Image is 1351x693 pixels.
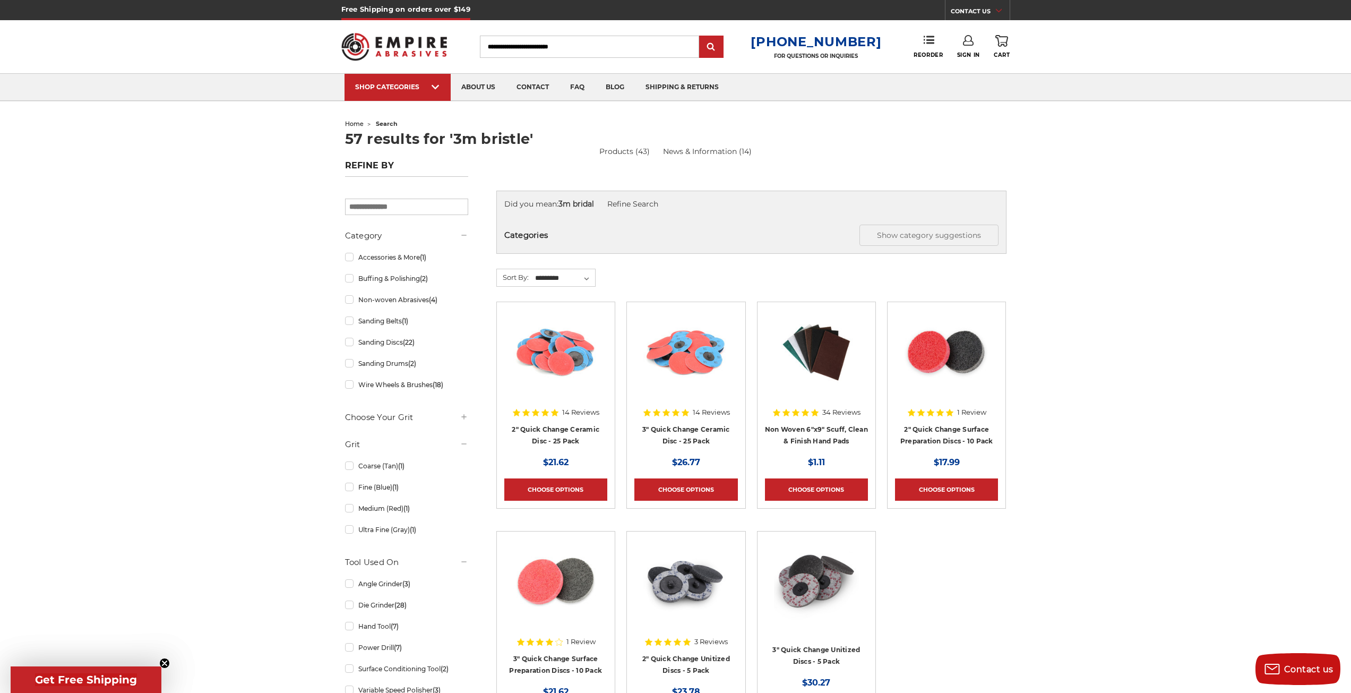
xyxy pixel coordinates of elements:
[634,478,737,501] a: Choose Options
[392,483,399,491] span: (1)
[345,457,468,475] a: Coarse (Tan)
[345,438,468,451] h5: Grit
[345,312,468,330] a: Sanding Belts
[1284,664,1333,674] span: Contact us
[345,520,468,539] a: Ultra Fine (Gray)
[355,83,440,91] div: SHOP CATEGORIES
[765,425,868,446] a: Non Woven 6"x9" Scuff, Clean & Finish Hand Pads
[751,34,881,49] a: [PHONE_NUMBER]
[408,360,416,367] span: (2)
[429,296,437,304] span: (4)
[391,622,399,630] span: (7)
[895,310,998,413] a: 2 inch surface preparation discs
[402,580,410,588] span: (3)
[774,539,859,624] img: 3" Quick Change Unitized Discs - 5 Pack
[403,504,410,512] span: (1)
[504,310,607,413] a: 2 inch quick change sanding disc Ceramic
[900,425,993,446] a: 2" Quick Change Surface Preparation Discs - 10 Pack
[433,381,443,389] span: (18)
[11,666,161,693] div: Get Free ShippingClose teaser
[772,646,860,666] a: 3" Quick Change Unitized Discs - 5 Pack
[802,678,830,688] span: $30.27
[345,499,468,518] a: Medium (Red)
[441,665,449,673] span: (2)
[533,270,595,286] select: Sort By:
[694,638,728,645] span: 3 Reviews
[345,638,468,657] a: Power Drill
[345,354,468,373] a: Sanding Drums
[765,478,868,501] a: Choose Options
[642,425,730,446] a: 3" Quick Change Ceramic Disc - 25 Pack
[895,478,998,501] a: Choose Options
[345,229,468,242] h5: Category
[512,425,599,446] a: 2" Quick Change Ceramic Disc - 25 Pack
[345,411,468,424] h5: Choose Your Grit
[859,225,999,246] button: Show category suggestions
[751,53,881,59] p: FOR QUESTIONS OR INQUIRIES
[642,655,730,675] a: 2" Quick Change Unitized Discs - 5 Pack
[341,26,448,67] img: Empire Abrasives
[504,539,607,642] a: 3 inch surface preparation discs
[345,556,468,569] h5: Tool Used On
[765,539,868,642] a: 3" Quick Change Unitized Discs - 5 Pack
[420,275,428,283] span: (2)
[560,74,595,101] a: faq
[345,660,468,678] a: Surface Conditioning Tool
[701,37,722,58] input: Submit
[159,658,170,669] button: Close teaser
[643,310,728,395] img: 3 inch ceramic roloc discs
[558,199,594,209] strong: 3m bridal
[345,596,468,614] a: Die Grinder
[35,673,137,686] span: Get Free Shipping
[345,132,1006,146] h1: 57 results for '3m bristle'
[635,74,729,101] a: shipping & returns
[607,199,658,209] a: Refine Search
[994,35,1010,58] a: Cart
[595,74,635,101] a: blog
[513,539,598,624] img: 3 inch surface preparation discs
[566,638,596,645] span: 1 Review
[345,248,468,267] a: Accessories & More
[509,655,602,675] a: 3" Quick Change Surface Preparation Discs - 10 Pack
[822,409,860,416] span: 34 Reviews
[543,457,569,467] span: $21.62
[345,160,468,177] h5: Refine by
[934,457,960,467] span: $17.99
[345,269,468,288] a: Buffing & Polishing
[951,5,1010,20] a: CONTACT US
[914,52,943,58] span: Reorder
[914,35,943,58] a: Reorder
[765,310,868,413] a: Non Woven 6"x9" Scuff, Clean & Finish Hand Pads
[643,539,728,624] img: 2" Quick Change Unitized Discs - 5 Pack
[634,310,737,413] a: 3 inch ceramic roloc discs
[504,199,999,210] div: Did you mean:
[345,375,468,394] a: Wire Wheels & Brushes
[504,225,999,246] h5: Categories
[562,409,599,416] span: 14 Reviews
[506,74,560,101] a: contact
[345,617,468,636] a: Hand Tool
[394,644,402,652] span: (7)
[420,253,426,261] span: (1)
[410,526,416,534] span: (1)
[693,409,730,416] span: 14 Reviews
[904,310,989,395] img: 2 inch surface preparation discs
[376,120,398,127] span: search
[513,310,598,395] img: 2 inch quick change sanding disc Ceramic
[345,120,364,127] a: home
[663,146,752,157] a: News & Information (14)
[345,333,468,352] a: Sanding Discs
[808,457,825,467] span: $1.11
[403,338,415,346] span: (22)
[345,478,468,497] a: Fine (Blue)
[672,457,700,467] span: $26.77
[994,52,1010,58] span: Cart
[1255,653,1340,685] button: Contact us
[774,310,859,395] img: Non Woven 6"x9" Scuff, Clean & Finish Hand Pads
[394,601,407,609] span: (28)
[451,74,506,101] a: about us
[497,269,529,285] label: Sort By:
[345,290,468,309] a: Non-woven Abrasives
